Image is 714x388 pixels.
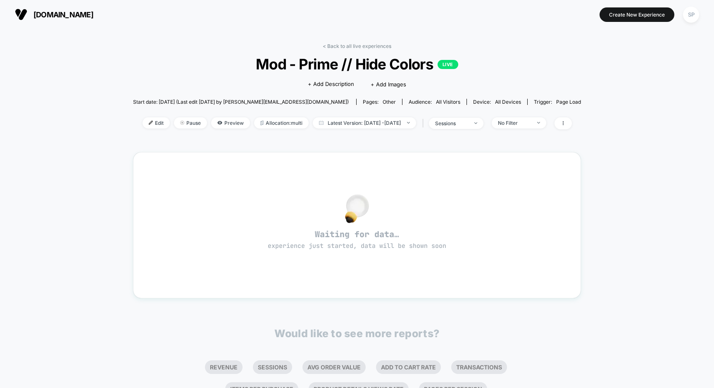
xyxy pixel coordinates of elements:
[363,99,396,105] div: Pages:
[466,99,527,105] span: Device:
[498,120,531,126] div: No Filter
[420,117,429,129] span: |
[371,81,406,88] span: + Add Images
[681,6,702,23] button: SP
[12,8,96,21] button: [DOMAIN_NAME]
[376,360,441,374] li: Add To Cart Rate
[534,99,581,105] div: Trigger:
[155,55,558,73] span: Mod - Prime // Hide Colors
[409,99,460,105] div: Audience:
[451,360,507,374] li: Transactions
[148,229,566,250] span: Waiting for data…
[600,7,674,22] button: Create New Experience
[495,99,521,105] span: all devices
[260,121,264,125] img: rebalance
[254,117,309,129] span: Allocation: multi
[323,43,391,49] a: < Back to all live experiences
[174,117,207,129] span: Pause
[133,99,349,105] span: Start date: [DATE] (Last edit [DATE] by [PERSON_NAME][EMAIL_ADDRESS][DOMAIN_NAME])
[268,242,446,250] span: experience just started, data will be shown soon
[319,121,324,125] img: calendar
[345,194,369,223] img: no_data
[253,360,292,374] li: Sessions
[436,99,460,105] span: All Visitors
[33,10,93,19] span: [DOMAIN_NAME]
[683,7,699,23] div: SP
[435,120,468,126] div: sessions
[143,117,170,129] span: Edit
[211,117,250,129] span: Preview
[438,60,458,69] p: LIVE
[308,80,354,88] span: + Add Description
[274,327,440,340] p: Would like to see more reports?
[407,122,410,124] img: end
[180,121,184,125] img: end
[537,122,540,124] img: end
[149,121,153,125] img: edit
[383,99,396,105] span: other
[313,117,416,129] span: Latest Version: [DATE] - [DATE]
[474,122,477,124] img: end
[556,99,581,105] span: Page Load
[302,360,366,374] li: Avg Order Value
[15,8,27,21] img: Visually logo
[205,360,243,374] li: Revenue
